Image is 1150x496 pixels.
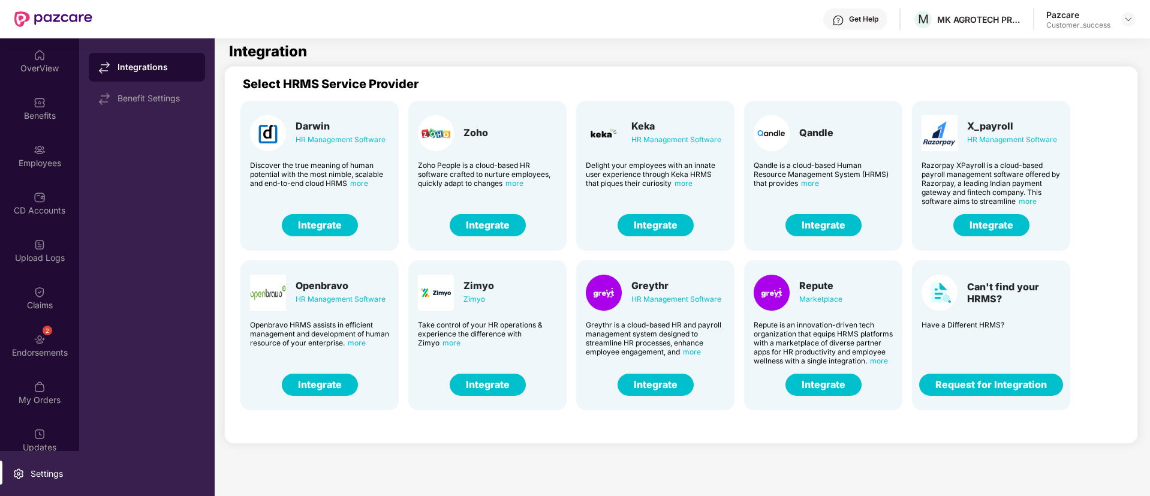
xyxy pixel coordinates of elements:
div: Greythr is a cloud-based HR and payroll management system designed to streamline HR processes, en... [586,320,725,356]
span: more [1019,197,1037,206]
button: Integrate [953,214,1029,236]
img: Card Logo [922,115,958,151]
div: Zimyo [463,279,494,291]
div: Openbravo HRMS assists in efficient management and development of human resource of your enterprise. [250,320,389,347]
div: Benefit Settings [118,94,195,103]
img: Card Logo [586,115,622,151]
div: Settings [27,468,67,480]
img: Card Logo [250,115,286,151]
div: Pazcare [1046,9,1110,20]
img: Card Logo [754,115,790,151]
div: Have a Different HRMS? [922,320,1061,329]
span: more [350,179,368,188]
span: more [442,338,460,347]
div: Discover the true meaning of human potential with the most nimble, scalable and end-to-end cloud ... [250,161,389,188]
img: Card Logo [250,275,286,311]
button: Integrate [785,374,862,396]
img: Card Logo [586,275,622,311]
div: Zoho [463,127,488,139]
div: Qandle [799,127,833,139]
img: svg+xml;base64,PHN2ZyBpZD0iRHJvcGRvd24tMzJ4MzIiIHhtbG5zPSJodHRwOi8vd3d3LnczLm9yZy8yMDAwL3N2ZyIgd2... [1124,14,1133,24]
span: more [801,179,819,188]
h1: Integration [229,44,307,59]
div: Qandle is a cloud-based Human Resource Management System (HRMS) that provides [754,161,893,188]
div: MK AGROTECH PRIVATE LIMITED [937,14,1021,25]
div: Darwin [296,120,386,132]
button: Integrate [618,374,694,396]
button: Integrate [282,214,358,236]
img: svg+xml;base64,PHN2ZyBpZD0iQmVuZWZpdHMiIHhtbG5zPSJodHRwOi8vd3d3LnczLm9yZy8yMDAwL3N2ZyIgd2lkdGg9Ij... [34,97,46,109]
div: Zimyo [463,293,494,306]
span: more [675,179,693,188]
div: Can't find your HRMS? [967,281,1061,305]
img: svg+xml;base64,PHN2ZyBpZD0iVXBkYXRlZCIgeG1sbnM9Imh0dHA6Ly93d3cudzMub3JnLzIwMDAvc3ZnIiB3aWR0aD0iMj... [34,428,46,440]
button: Integrate [282,374,358,396]
div: Take control of your HR operations & experience the difference with Zimyo [418,320,557,347]
img: Card Logo [754,275,790,311]
span: M [918,12,929,26]
div: X_payroll [967,120,1057,132]
div: Keka [631,120,721,132]
img: svg+xml;base64,PHN2ZyBpZD0iSGVscC0zMngzMiIgeG1sbnM9Imh0dHA6Ly93d3cudzMub3JnLzIwMDAvc3ZnIiB3aWR0aD... [832,14,844,26]
div: Select HRMS Service Provider [243,77,1146,91]
img: svg+xml;base64,PHN2ZyBpZD0iTXlfT3JkZXJzIiBkYXRhLW5hbWU9Ik15IE9yZGVycyIgeG1sbnM9Imh0dHA6Ly93d3cudz... [34,381,46,393]
img: New Pazcare Logo [14,11,92,27]
button: Integrate [450,374,526,396]
div: Repute is an innovation-driven tech organization that equips HRMS platforms with a marketplace of... [754,320,893,365]
img: svg+xml;base64,PHN2ZyB4bWxucz0iaHR0cDovL3d3dy53My5vcmcvMjAwMC9zdmciIHdpZHRoPSIxNy44MzIiIGhlaWdodD... [98,62,110,74]
img: Card Logo [418,115,454,151]
button: Integrate [785,214,862,236]
img: svg+xml;base64,PHN2ZyB4bWxucz0iaHR0cDovL3d3dy53My5vcmcvMjAwMC9zdmciIHdpZHRoPSIxNy44MzIiIGhlaWdodD... [98,93,110,105]
span: more [348,338,366,347]
button: Integrate [450,214,526,236]
img: svg+xml;base64,PHN2ZyBpZD0iRW5kb3JzZW1lbnRzIiB4bWxucz0iaHR0cDovL3d3dy53My5vcmcvMjAwMC9zdmciIHdpZH... [34,333,46,345]
img: Card Logo [418,275,454,311]
img: svg+xml;base64,PHN2ZyBpZD0iRW1wbG95ZWVzIiB4bWxucz0iaHR0cDovL3d3dy53My5vcmcvMjAwMC9zdmciIHdpZHRoPS... [34,144,46,156]
div: Razorpay XPayroll is a cloud-based payroll management software offered by Razorpay, a leading Ind... [922,161,1061,206]
img: svg+xml;base64,PHN2ZyBpZD0iQ0RfQWNjb3VudHMiIGRhdGEtbmFtZT0iQ0QgQWNjb3VudHMiIHhtbG5zPSJodHRwOi8vd3... [34,191,46,203]
img: svg+xml;base64,PHN2ZyBpZD0iQ2xhaW0iIHhtbG5zPSJodHRwOi8vd3d3LnczLm9yZy8yMDAwL3N2ZyIgd2lkdGg9IjIwIi... [34,286,46,298]
div: Customer_success [1046,20,1110,30]
div: HR Management Software [631,133,721,146]
img: svg+xml;base64,PHN2ZyBpZD0iVXBsb2FkX0xvZ3MiIGRhdGEtbmFtZT0iVXBsb2FkIExvZ3MiIHhtbG5zPSJodHRwOi8vd3... [34,239,46,251]
span: more [683,347,701,356]
div: Get Help [849,14,878,24]
div: Openbravo [296,279,386,291]
div: Marketplace [799,293,842,306]
div: HR Management Software [296,133,386,146]
div: HR Management Software [631,293,721,306]
div: HR Management Software [967,133,1057,146]
span: more [870,356,888,365]
div: Integrations [118,61,195,73]
button: Integrate [618,214,694,236]
img: Card Logo [922,275,958,311]
div: 2 [43,326,52,335]
img: svg+xml;base64,PHN2ZyBpZD0iU2V0dGluZy0yMHgyMCIgeG1sbnM9Imh0dHA6Ly93d3cudzMub3JnLzIwMDAvc3ZnIiB3aW... [13,468,25,480]
span: more [505,179,523,188]
div: Zoho People is a cloud-based HR software crafted to nurture employees, quickly adapt to changes [418,161,557,188]
div: HR Management Software [296,293,386,306]
div: Repute [799,279,842,291]
button: Request for Integration [919,374,1063,396]
div: Delight your employees with an innate user experience through Keka HRMS that piques their curiosity [586,161,725,188]
img: svg+xml;base64,PHN2ZyBpZD0iSG9tZSIgeG1sbnM9Imh0dHA6Ly93d3cudzMub3JnLzIwMDAvc3ZnIiB3aWR0aD0iMjAiIG... [34,49,46,61]
div: Greythr [631,279,721,291]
